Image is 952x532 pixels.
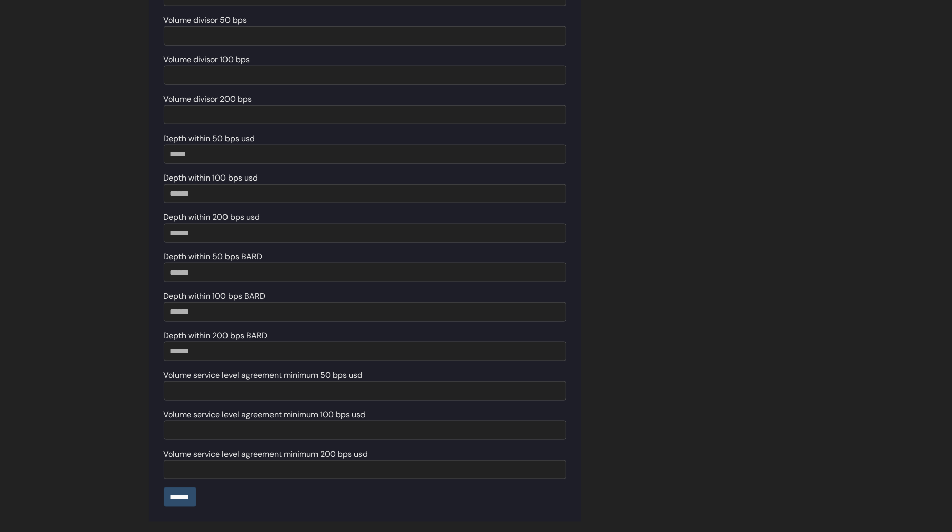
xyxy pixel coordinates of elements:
label: Depth within 100 bps usd [164,172,258,184]
label: Volume divisor 200 bps [164,93,252,105]
label: Volume service level agreement minimum 200 bps usd [164,448,368,460]
label: Volume service level agreement minimum 50 bps usd [164,369,363,381]
label: Volume divisor 50 bps [164,14,247,26]
label: Volume service level agreement minimum 100 bps usd [164,409,366,421]
label: Depth within 200 bps usd [164,211,260,224]
label: Volume divisor 100 bps [164,54,250,66]
label: Depth within 50 bps usd [164,132,255,145]
label: Depth within 50 bps BARD [164,251,263,263]
label: Depth within 200 bps BARD [164,330,268,342]
label: Depth within 100 bps BARD [164,290,266,302]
